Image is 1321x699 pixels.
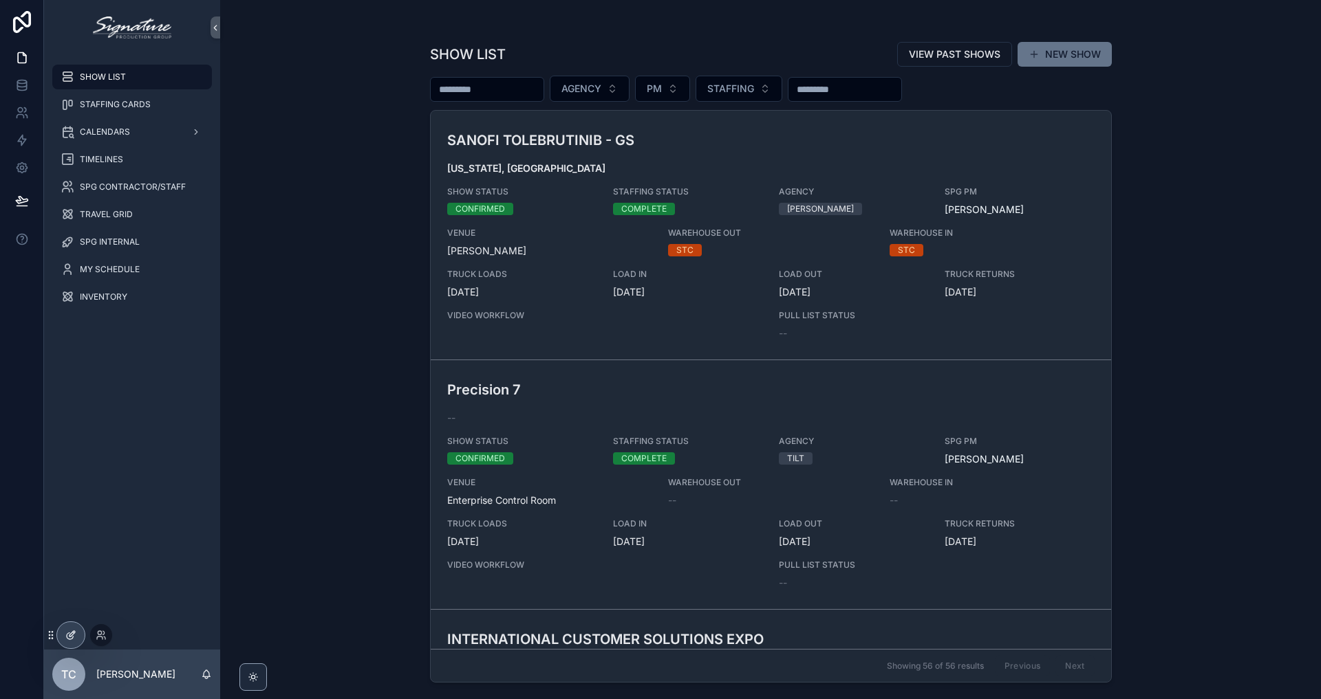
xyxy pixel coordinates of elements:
[80,181,186,192] span: SPG CONTRACTOR/STAFF
[647,82,662,96] span: PM
[613,535,762,548] span: [DATE]
[447,559,763,570] span: VIDEO WORKFLOW
[779,518,928,529] span: LOAD OUT
[80,236,140,247] span: SPG INTERNAL
[447,379,873,400] h3: Precision 7
[455,452,505,465] div: CONFIRMED
[447,162,605,174] strong: [US_STATE], [GEOGRAPHIC_DATA]
[447,629,873,650] h3: INTERNATIONAL CUSTOMER SOLUTIONS EXPO
[635,76,690,102] button: Select Button
[945,452,1024,466] a: [PERSON_NAME]
[890,228,1039,238] span: WAREHOUSE IN
[668,477,873,488] span: WAREHOUSE OUT
[909,47,1000,61] span: VIEW PAST SHOWS
[447,518,597,529] span: TRUCK LOADS
[80,291,127,302] span: INVENTORY
[945,535,1094,548] span: [DATE]
[447,477,652,488] span: VENUE
[447,228,652,238] span: VENUE
[945,186,1094,197] span: SPG PM
[455,203,505,215] div: CONFIRMED
[613,436,762,447] span: STAFFING STATUS
[80,99,151,110] span: STAFFING CARDS
[52,285,212,309] a: INVENTORY
[80,264,140,275] span: MY SCHEDULE
[80,126,130,137] span: CALENDARS
[613,269,762,280] span: LOAD IN
[621,452,667,465] div: COMPLETE
[1018,42,1112,67] button: NEW SHOW
[779,576,787,590] span: --
[779,326,787,340] span: --
[96,667,175,681] p: [PERSON_NAME]
[52,230,212,254] a: SPG INTERNAL
[779,186,928,197] span: AGENCY
[52,202,212,227] a: TRAVEL GRID
[447,310,763,321] span: VIDEO WORKFLOW
[80,71,126,82] span: SHOW LIST
[945,269,1094,280] span: TRUCK RETURNS
[447,186,597,197] span: SHOW STATUS
[779,559,928,570] span: PULL LIST STATUS
[613,186,762,197] span: STAFFING STATUS
[668,493,676,507] span: --
[676,244,694,256] div: STC
[779,535,928,548] span: [DATE]
[779,310,928,321] span: PULL LIST STATUS
[898,244,915,256] div: STC
[431,111,1111,359] a: SANOFI TOLEBRUTINIB - GS[US_STATE], [GEOGRAPHIC_DATA]SHOW STATUSCONFIRMEDSTAFFING STATUSCOMPLETEA...
[707,82,754,96] span: STAFFING
[890,477,1039,488] span: WAREHOUSE IN
[52,257,212,282] a: MY SCHEDULE
[52,175,212,199] a: SPG CONTRACTOR/STAFF
[550,76,630,102] button: Select Button
[61,666,76,683] span: TC
[779,436,928,447] span: AGENCY
[93,16,171,38] img: App logo
[945,436,1094,447] span: SPG PM
[52,147,212,172] a: TIMELINES
[668,228,873,238] span: WAREHOUSE OUT
[44,55,220,327] div: scrollable content
[447,535,597,548] span: [DATE]
[890,493,898,507] span: --
[80,154,123,165] span: TIMELINES
[561,82,601,96] span: AGENCY
[447,130,873,151] h3: SANOFI TOLEBRUTINIB - GS
[447,436,597,447] span: SHOW STATUS
[621,203,667,215] div: COMPLETE
[447,269,597,280] span: TRUCK LOADS
[897,42,1012,67] button: VIEW PAST SHOWS
[430,45,506,64] h1: SHOW LIST
[945,518,1094,529] span: TRUCK RETURNS
[52,120,212,144] a: CALENDARS
[447,244,652,258] span: [PERSON_NAME]
[431,359,1111,609] a: Precision 7--SHOW STATUSCONFIRMEDSTAFFING STATUSCOMPLETEAGENCYTILTSPG PM[PERSON_NAME]VENUEEnterpr...
[80,209,133,220] span: TRAVEL GRID
[447,411,455,425] span: --
[447,493,652,507] span: Enterprise Control Room
[52,92,212,117] a: STAFFING CARDS
[945,285,1094,299] span: [DATE]
[887,661,984,672] span: Showing 56 of 56 results
[52,65,212,89] a: SHOW LIST
[779,269,928,280] span: LOAD OUT
[779,285,928,299] span: [DATE]
[613,285,762,299] span: [DATE]
[945,203,1024,217] a: [PERSON_NAME]
[696,76,782,102] button: Select Button
[447,285,597,299] span: [DATE]
[613,518,762,529] span: LOAD IN
[787,203,854,215] div: [PERSON_NAME]
[787,452,804,465] div: TILT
